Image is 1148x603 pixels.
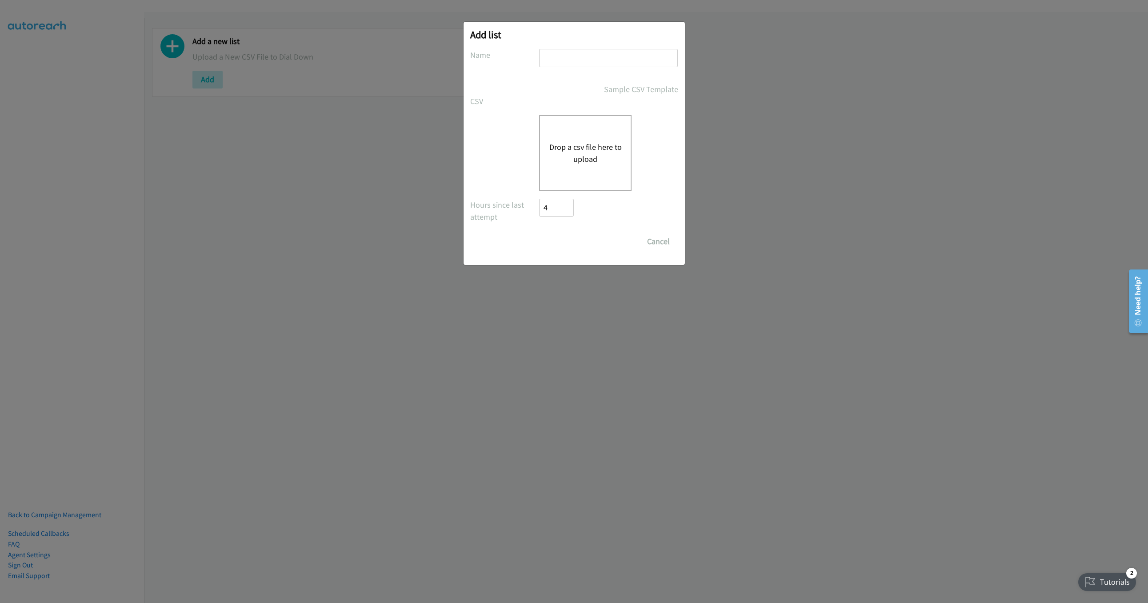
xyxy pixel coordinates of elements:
[549,141,622,165] button: Drop a csv file here to upload
[604,83,678,95] a: Sample CSV Template
[470,199,540,223] label: Hours since last attempt
[1073,564,1141,596] iframe: Checklist
[639,233,678,250] button: Cancel
[470,95,540,107] label: CSV
[470,28,678,41] h2: Add list
[1123,266,1148,337] iframe: Resource Center
[470,49,540,61] label: Name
